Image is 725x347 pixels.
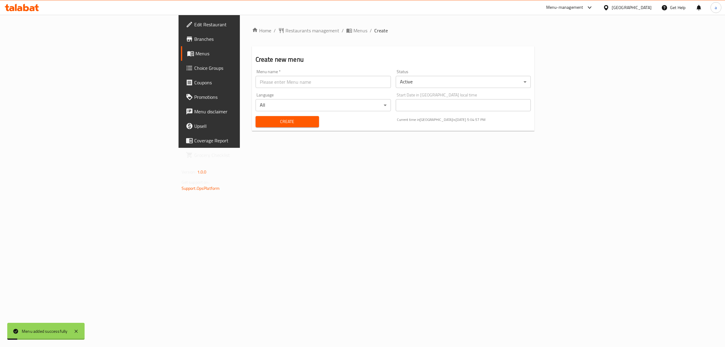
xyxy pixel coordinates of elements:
span: 1.0.0 [197,168,207,176]
a: Coverage Report [181,133,300,148]
div: All [256,99,391,111]
span: Upsell [194,122,295,130]
a: Edit Restaurant [181,17,300,32]
button: Create [256,116,319,127]
span: Get support on: [182,178,209,186]
a: Grocery Checklist [181,148,300,162]
span: Menu disclaimer [194,108,295,115]
span: Coupons [194,79,295,86]
span: Menus [353,27,367,34]
a: Menus [346,27,367,34]
a: Restaurants management [278,27,339,34]
span: Choice Groups [194,64,295,72]
span: Version: [182,168,196,176]
a: Branches [181,32,300,46]
a: Upsell [181,119,300,133]
p: Current time in [GEOGRAPHIC_DATA] is [DATE] 5:04:57 PM [397,117,531,122]
li: / [370,27,372,34]
input: Please enter Menu name [256,76,391,88]
div: Active [396,76,531,88]
li: / [342,27,344,34]
a: Coupons [181,75,300,90]
div: Menu added successfully [22,328,68,335]
span: Menus [195,50,295,57]
span: a [715,4,717,11]
span: Create [260,118,314,125]
span: Grocery Checklist [194,151,295,159]
nav: breadcrumb [252,27,535,34]
a: Promotions [181,90,300,104]
span: Create [374,27,388,34]
a: Support.OpsPlatform [182,184,220,192]
span: Promotions [194,93,295,101]
span: Restaurants management [285,27,339,34]
a: Choice Groups [181,61,300,75]
span: Branches [194,35,295,43]
div: Menu-management [546,4,583,11]
span: Edit Restaurant [194,21,295,28]
div: [GEOGRAPHIC_DATA] [612,4,652,11]
span: Coverage Report [194,137,295,144]
a: Menu disclaimer [181,104,300,119]
h2: Create new menu [256,55,531,64]
a: Menus [181,46,300,61]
